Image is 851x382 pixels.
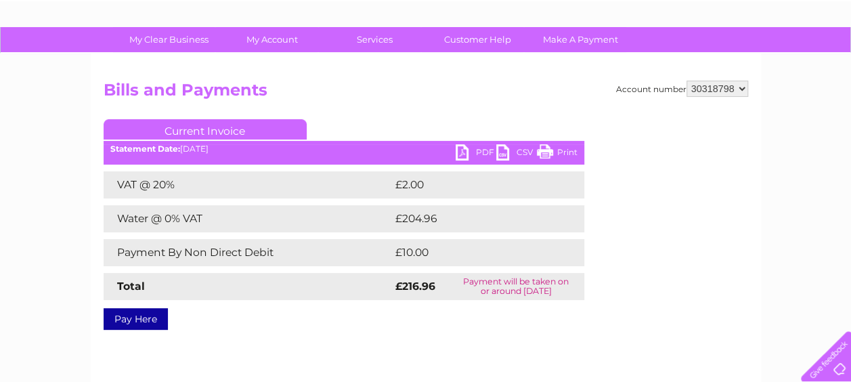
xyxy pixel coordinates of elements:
b: Statement Date: [110,144,180,154]
a: PDF [456,144,496,164]
a: Services [319,27,431,52]
td: Payment By Non Direct Debit [104,239,392,266]
a: Energy [647,58,676,68]
a: Pay Here [104,308,168,330]
td: £10.00 [392,239,557,266]
a: 0333 014 3131 [596,7,689,24]
img: logo.png [30,35,99,77]
td: £204.96 [392,205,561,232]
h2: Bills and Payments [104,81,748,106]
div: [DATE] [104,144,584,154]
a: Blog [733,58,753,68]
strong: £216.96 [395,280,435,293]
a: My Account [216,27,328,52]
a: My Clear Business [113,27,225,52]
div: Account number [616,81,748,97]
td: Water @ 0% VAT [104,205,392,232]
a: Telecoms [684,58,725,68]
a: Customer Help [422,27,533,52]
td: VAT @ 20% [104,171,392,198]
a: CSV [496,144,537,164]
a: Water [613,58,638,68]
a: Make A Payment [525,27,636,52]
td: Payment will be taken on or around [DATE] [448,273,584,300]
a: Contact [761,58,794,68]
td: £2.00 [392,171,553,198]
a: Current Invoice [104,119,307,140]
div: Clear Business is a trading name of Verastar Limited (registered in [GEOGRAPHIC_DATA] No. 3667643... [106,7,746,66]
a: Log out [806,58,838,68]
a: Print [537,144,577,164]
strong: Total [117,280,145,293]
